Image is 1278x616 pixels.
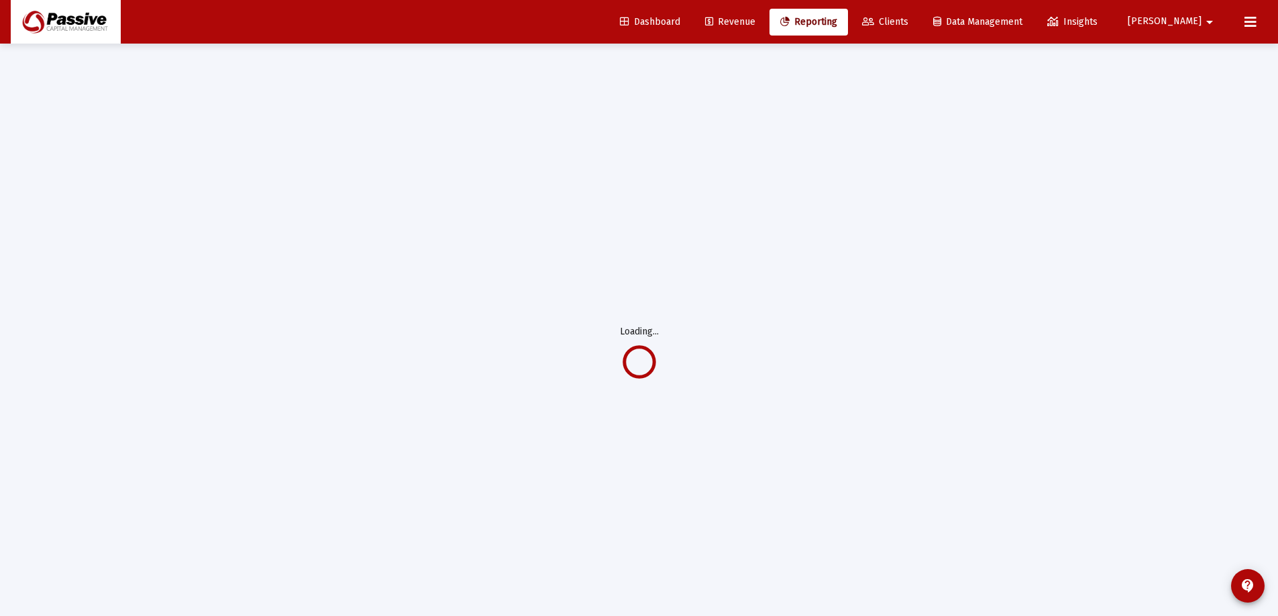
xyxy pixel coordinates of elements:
[1036,9,1108,36] a: Insights
[1047,16,1098,27] span: Insights
[609,9,691,36] a: Dashboard
[694,9,766,36] a: Revenue
[1240,578,1256,594] mat-icon: contact_support
[21,9,111,36] img: Dashboard
[1202,9,1218,36] mat-icon: arrow_drop_down
[1128,16,1202,27] span: [PERSON_NAME]
[851,9,919,36] a: Clients
[933,16,1022,27] span: Data Management
[769,9,848,36] a: Reporting
[620,16,680,27] span: Dashboard
[705,16,755,27] span: Revenue
[862,16,908,27] span: Clients
[922,9,1033,36] a: Data Management
[1112,8,1234,35] button: [PERSON_NAME]
[780,16,837,27] span: Reporting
